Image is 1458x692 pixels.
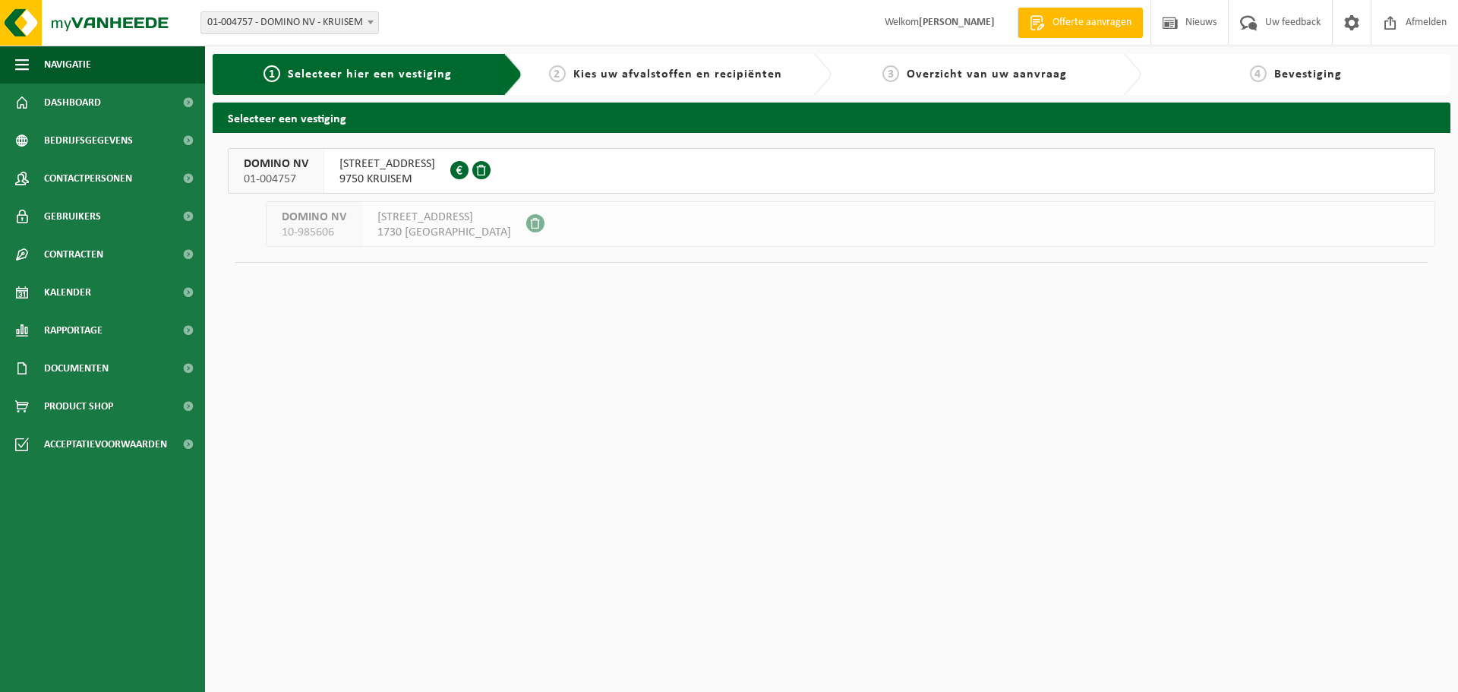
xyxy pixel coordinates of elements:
[339,172,435,187] span: 9750 KRUISEM
[228,148,1435,194] button: DOMINO NV 01-004757 [STREET_ADDRESS]9750 KRUISEM
[907,68,1067,81] span: Overzicht van uw aanvraag
[200,11,379,34] span: 01-004757 - DOMINO NV - KRUISEM
[44,349,109,387] span: Documenten
[244,156,308,172] span: DOMINO NV
[44,197,101,235] span: Gebruikers
[44,273,91,311] span: Kalender
[1018,8,1143,38] a: Offerte aanvragen
[282,210,346,225] span: DOMINO NV
[919,17,995,28] strong: [PERSON_NAME]
[377,210,511,225] span: [STREET_ADDRESS]
[44,84,101,122] span: Dashboard
[44,46,91,84] span: Navigatie
[288,68,452,81] span: Selecteer hier een vestiging
[213,103,1450,132] h2: Selecteer een vestiging
[1274,68,1342,81] span: Bevestiging
[44,387,113,425] span: Product Shop
[244,172,308,187] span: 01-004757
[44,425,167,463] span: Acceptatievoorwaarden
[339,156,435,172] span: [STREET_ADDRESS]
[377,225,511,240] span: 1730 [GEOGRAPHIC_DATA]
[44,122,133,160] span: Bedrijfsgegevens
[201,12,378,33] span: 01-004757 - DOMINO NV - KRUISEM
[1049,15,1135,30] span: Offerte aanvragen
[882,65,899,82] span: 3
[282,225,346,240] span: 10-985606
[44,235,103,273] span: Contracten
[549,65,566,82] span: 2
[573,68,782,81] span: Kies uw afvalstoffen en recipiënten
[264,65,280,82] span: 1
[1250,65,1267,82] span: 4
[44,311,103,349] span: Rapportage
[44,160,132,197] span: Contactpersonen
